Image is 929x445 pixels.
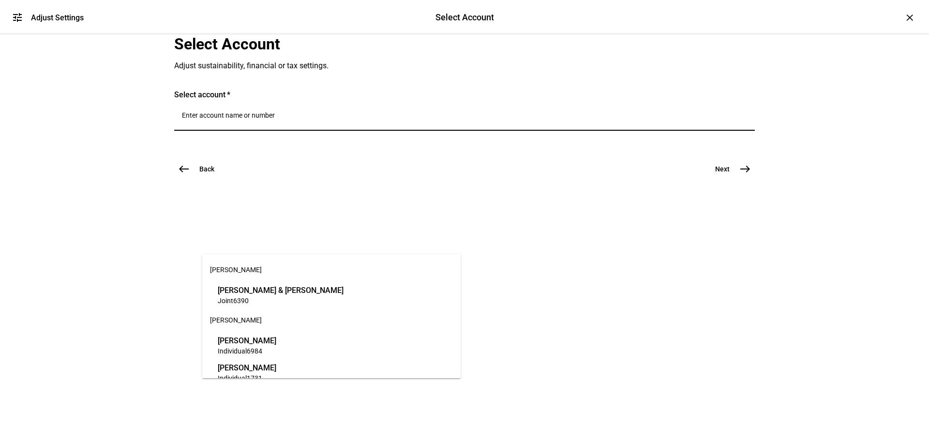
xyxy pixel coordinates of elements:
span: Individual [218,347,247,355]
mat-icon: tune [12,12,23,23]
div: Abbe M Mcgray [215,333,279,358]
button: Next [704,159,755,179]
mat-icon: west [178,163,190,175]
span: Next [715,164,730,174]
span: Joint [218,297,233,305]
span: Back [199,164,214,174]
span: 6390 [233,297,249,305]
div: Select account [174,90,755,100]
div: Select Account [435,11,494,24]
input: Number [182,111,747,119]
div: Adjust Settings [31,13,84,22]
span: 1731 [247,374,262,382]
span: [PERSON_NAME] [210,266,262,274]
span: 6984 [247,347,262,355]
span: [PERSON_NAME] [218,335,276,346]
span: Individual [218,374,247,382]
div: Select Account [174,35,610,53]
span: [PERSON_NAME] [210,316,262,324]
span: [PERSON_NAME] [218,362,276,373]
div: Aaron D Carambula & Kelly C Carambula [215,282,346,307]
span: [PERSON_NAME] & [PERSON_NAME] [218,285,344,296]
mat-icon: east [739,163,751,175]
div: Adjust sustainability, financial or tax settings. [174,61,610,71]
div: × [902,10,917,25]
button: Back [174,159,226,179]
div: Abbe M Mcgray [215,360,279,385]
